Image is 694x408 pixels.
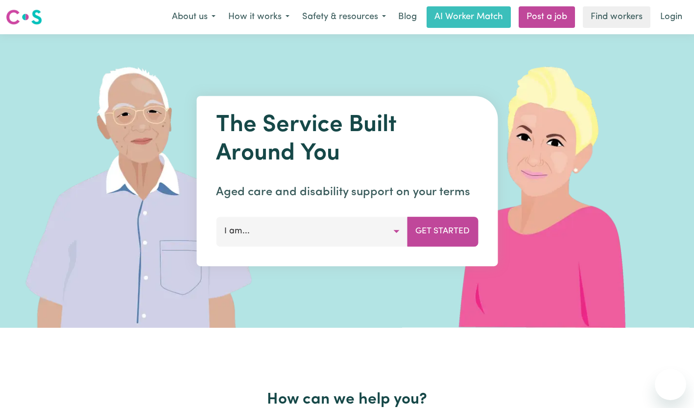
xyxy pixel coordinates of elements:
[6,6,42,28] a: Careseekers logo
[519,6,575,28] a: Post a job
[6,8,42,26] img: Careseekers logo
[296,7,392,27] button: Safety & resources
[654,6,688,28] a: Login
[407,217,478,246] button: Get Started
[392,6,423,28] a: Blog
[216,183,478,201] p: Aged care and disability support on your terms
[222,7,296,27] button: How it works
[216,217,407,246] button: I am...
[427,6,511,28] a: AI Worker Match
[583,6,650,28] a: Find workers
[216,112,478,168] h1: The Service Built Around You
[166,7,222,27] button: About us
[655,369,686,400] iframe: Button to launch messaging window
